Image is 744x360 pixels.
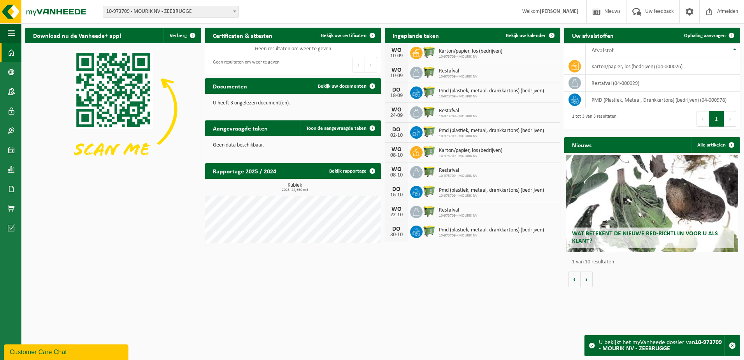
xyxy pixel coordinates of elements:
[439,148,502,154] span: Karton/papier, los (bedrijven)
[572,259,736,265] p: 1 van 10 resultaten
[389,212,404,218] div: 22-10
[389,133,404,138] div: 02-10
[439,154,502,159] span: 10-973709 - MOURIK NV
[506,33,546,38] span: Bekijk uw kalender
[423,205,436,218] img: WB-1100-HPE-GN-50
[205,43,381,54] td: Geen resultaten om weer te geven
[306,126,367,131] span: Toon de aangevraagde taken
[213,101,373,106] p: U heeft 3 ongelezen document(en).
[423,65,436,79] img: WB-1100-HPE-GN-50
[439,108,477,114] span: Restafval
[103,6,239,18] span: 10-973709 - MOURIK NV - ZEEBRUGGE
[684,33,726,38] span: Ophaling aanvragen
[439,174,477,178] span: 10-973709 - MOURIK NV
[389,73,404,79] div: 10-09
[439,94,544,99] span: 10-973709 - MOURIK NV
[389,53,404,59] div: 10-09
[599,339,722,352] strong: 10-973709 - MOURIK NV - ZEEBRUGGE
[213,143,373,148] p: Geen data beschikbaar.
[103,6,239,17] span: 10-973709 - MOURIK NV - ZEEBRUGGE
[568,110,616,127] div: 1 tot 3 van 3 resultaten
[312,78,380,94] a: Bekijk uw documenten
[439,88,544,94] span: Pmd (plastiek, metaal, drankkartons) (bedrijven)
[209,183,381,192] h3: Kubiek
[439,68,477,74] span: Restafval
[205,120,275,136] h2: Aangevraagde taken
[389,107,404,113] div: WO
[423,185,436,198] img: WB-0660-HPE-GN-50
[389,173,404,178] div: 08-10
[318,84,367,89] span: Bekijk uw documenten
[389,93,404,99] div: 18-09
[599,335,725,356] div: U bekijkt het myVanheede dossier van
[4,343,130,360] iframe: chat widget
[385,28,447,43] h2: Ingeplande taken
[300,120,380,136] a: Toon de aangevraagde taken
[209,188,381,192] span: 2025: 22,660 m3
[709,111,724,127] button: 1
[389,186,404,192] div: DO
[323,163,380,179] a: Bekijk rapportage
[439,194,544,198] span: 10-973709 - MOURIK NV
[423,145,436,158] img: WB-0660-HPE-GN-50
[581,272,593,287] button: Volgende
[568,272,581,287] button: Vorige
[691,137,739,153] a: Alle artikelen
[423,85,436,99] img: WB-0660-HPE-GN-50
[25,28,129,43] h2: Download nu de Vanheede+ app!
[389,47,404,53] div: WO
[389,192,404,198] div: 16-10
[163,28,200,43] button: Verberg
[389,232,404,238] div: 30-10
[423,125,436,138] img: WB-0660-HPE-GN-50
[205,163,284,178] h2: Rapportage 2025 / 2024
[564,28,621,43] h2: Uw afvalstoffen
[25,43,201,175] img: Download de VHEPlus App
[389,87,404,93] div: DO
[389,67,404,73] div: WO
[586,58,740,75] td: karton/papier, los (bedrijven) (04-000026)
[423,224,436,238] img: WB-0660-HPE-GN-50
[389,206,404,212] div: WO
[586,75,740,92] td: restafval (04-000029)
[540,9,579,14] strong: [PERSON_NAME]
[697,111,709,127] button: Previous
[389,166,404,173] div: WO
[439,114,477,119] span: 10-973709 - MOURIK NV
[566,155,739,252] a: Wat betekent de nieuwe RED-richtlijn voor u als klant?
[500,28,560,43] a: Bekijk uw kalender
[315,28,380,43] a: Bekijk uw certificaten
[439,187,544,194] span: Pmd (plastiek, metaal, drankkartons) (bedrijven)
[439,214,477,218] span: 10-973709 - MOURIK NV
[724,111,736,127] button: Next
[205,78,255,94] h2: Documenten
[439,233,544,238] span: 10-973709 - MOURIK NV
[389,226,404,232] div: DO
[439,74,477,79] span: 10-973709 - MOURIK NV
[321,33,367,38] span: Bekijk uw certificaten
[678,28,739,43] a: Ophaling aanvragen
[423,165,436,178] img: WB-1100-HPE-GN-50
[423,105,436,118] img: WB-1100-HPE-GN-50
[439,207,477,214] span: Restafval
[209,56,279,73] div: Geen resultaten om weer te geven
[389,127,404,133] div: DO
[439,48,502,55] span: Karton/papier, los (bedrijven)
[389,113,404,118] div: 24-09
[423,46,436,59] img: WB-0660-HPE-GN-50
[572,231,718,244] span: Wat betekent de nieuwe RED-richtlijn voor u als klant?
[365,57,377,72] button: Next
[439,227,544,233] span: Pmd (plastiek, metaal, drankkartons) (bedrijven)
[586,92,740,108] td: PMD (Plastiek, Metaal, Drankkartons) (bedrijven) (04-000978)
[170,33,187,38] span: Verberg
[439,128,544,134] span: Pmd (plastiek, metaal, drankkartons) (bedrijven)
[439,55,502,59] span: 10-973709 - MOURIK NV
[439,168,477,174] span: Restafval
[564,137,599,152] h2: Nieuws
[591,48,614,54] span: Afvalstof
[205,28,280,43] h2: Certificaten & attesten
[389,146,404,153] div: WO
[353,57,365,72] button: Previous
[439,134,544,139] span: 10-973709 - MOURIK NV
